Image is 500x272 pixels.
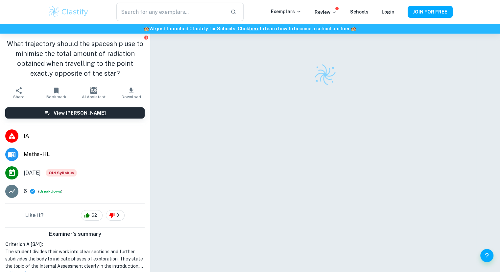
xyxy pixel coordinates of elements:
span: 62 [88,212,101,219]
img: AI Assistant [90,87,97,94]
span: 🏫 [351,26,356,31]
h1: What trajectory should the spaceship use to minimise the total amount of radiation obtained when ... [5,39,145,78]
span: ( ) [38,188,62,195]
button: AI Assistant [75,84,112,102]
span: Bookmark [46,95,66,99]
span: 🏫 [144,26,149,31]
h6: View [PERSON_NAME] [54,109,106,117]
p: 6 [24,187,27,195]
span: Maths - HL [24,150,145,158]
h6: We just launched Clastify for Schools. Click to learn how to become a school partner. [1,25,499,32]
button: Breakdown [39,188,61,194]
span: IA [24,132,145,140]
button: Report issue [144,35,149,40]
h1: The student divides their work into clear sections and further subdivides the body to indicate ph... [5,248,145,270]
span: AI Assistant [82,95,106,99]
a: Schools [350,9,369,14]
span: Old Syllabus [46,169,77,177]
input: Search for any exemplars... [116,3,225,21]
button: Bookmark [37,84,75,102]
button: Download [112,84,150,102]
span: [DATE] [24,169,41,177]
img: Clastify logo [313,63,337,87]
a: here [249,26,259,31]
span: 0 [113,212,123,219]
h6: Like it? [25,211,44,219]
span: Share [13,95,24,99]
div: Although this IA is written for the old math syllabus (last exam in November 2020), the current I... [46,169,77,177]
p: Exemplars [271,8,301,15]
h6: Criterion A [ 3 / 4 ]: [5,241,145,248]
p: Review [315,9,337,16]
img: Clastify logo [48,5,89,18]
div: 62 [81,210,103,221]
button: View [PERSON_NAME] [5,107,145,119]
button: JOIN FOR FREE [408,6,453,18]
span: Download [122,95,141,99]
a: Login [382,9,394,14]
button: Help and Feedback [480,249,493,262]
h6: Examiner's summary [3,230,147,238]
div: 0 [106,210,125,221]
